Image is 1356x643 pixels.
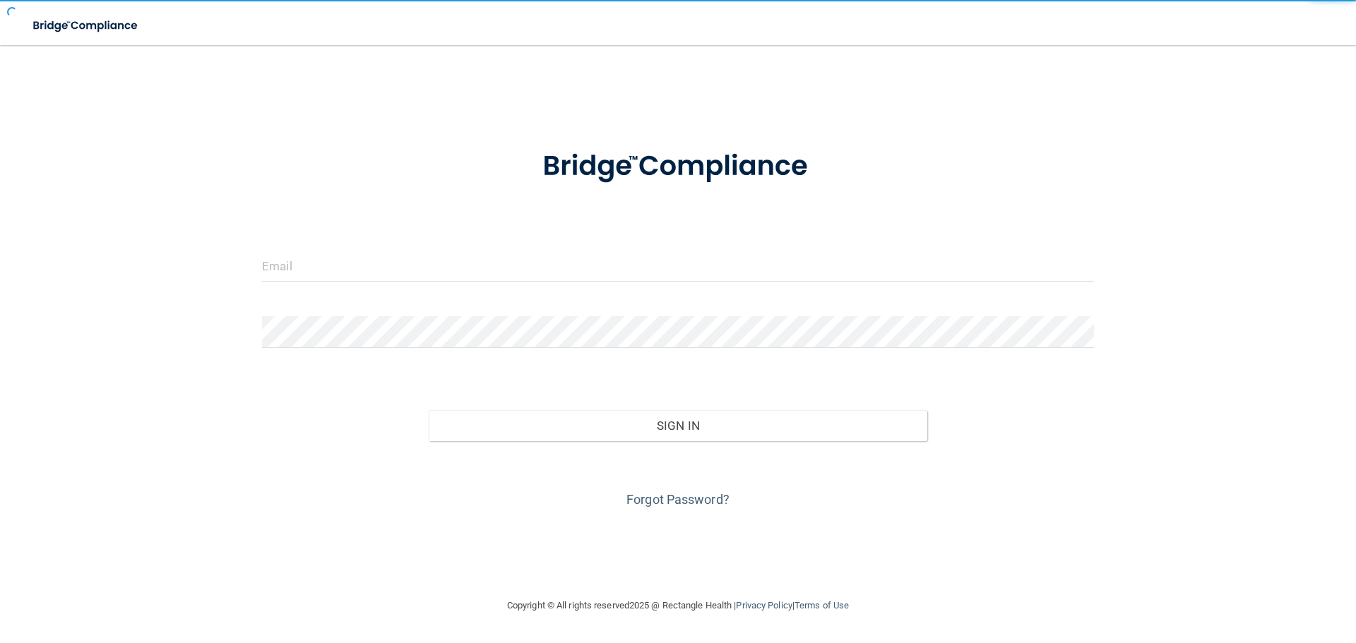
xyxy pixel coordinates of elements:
button: Sign In [429,410,928,441]
img: bridge_compliance_login_screen.278c3ca4.svg [21,11,151,40]
img: bridge_compliance_login_screen.278c3ca4.svg [513,130,843,203]
div: Copyright © All rights reserved 2025 @ Rectangle Health | | [420,583,936,628]
a: Forgot Password? [626,492,730,507]
a: Terms of Use [795,600,849,611]
input: Email [262,250,1094,282]
a: Privacy Policy [736,600,792,611]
